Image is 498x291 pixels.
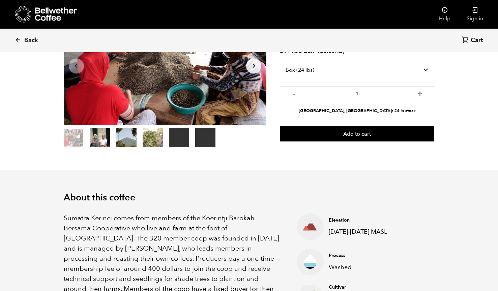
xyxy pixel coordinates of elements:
h2: About this coffee [64,192,435,203]
h4: Cultivar [329,284,424,291]
span: Back [24,36,38,44]
h4: Process [329,252,424,259]
a: Cart [462,36,485,45]
video: Your browser does not support the video tag. [169,128,189,147]
button: + [416,90,424,96]
p: Washed [329,263,424,272]
button: - [290,90,298,96]
span: Cart [471,36,483,44]
video: Your browser does not support the video tag. [195,128,215,147]
button: Add to cart [280,126,434,141]
h4: Elevation [329,217,424,224]
p: [DATE]-[DATE] MASL [329,227,424,236]
li: [GEOGRAPHIC_DATA], [GEOGRAPHIC_DATA]: 24 in stock [280,108,434,114]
